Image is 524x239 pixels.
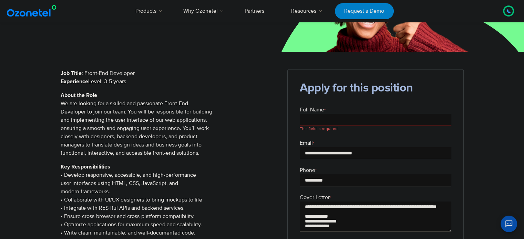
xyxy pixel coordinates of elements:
p: We are looking for a skilled and passionate Front-End Developer to join our team. You will be res... [61,91,277,157]
a: Request a Demo [335,3,394,19]
div: This field is required. [300,126,451,132]
strong: Job Title [61,70,82,76]
label: Full Name [300,106,451,114]
strong: Experience [61,79,88,84]
label: Phone [300,166,451,174]
button: Open chat [501,216,517,232]
label: Email [300,139,451,147]
p: : Front-End Developer Level: 3-5 years [61,69,277,86]
strong: About the Role [61,93,97,98]
strong: Key Responsibilities [61,164,110,170]
label: Cover Letter [300,193,451,202]
h2: Apply for this position [300,82,451,95]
